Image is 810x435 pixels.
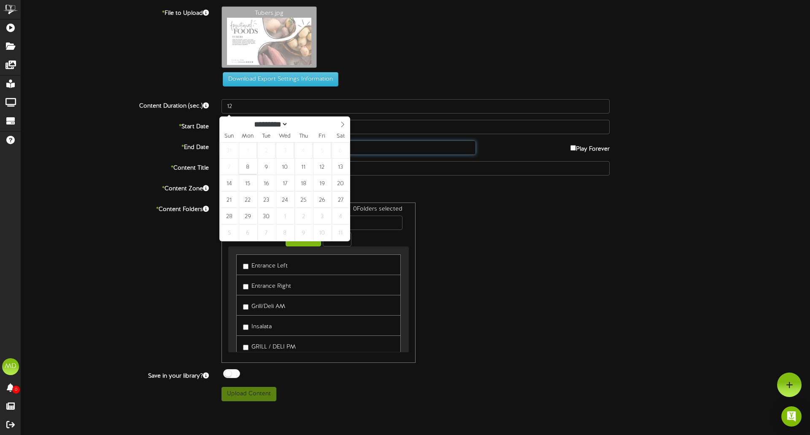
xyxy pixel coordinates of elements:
input: Title of this Content [221,161,610,176]
span: October 10, 2025 [313,224,331,241]
span: September 23, 2025 [257,192,275,208]
input: Entrance Right [243,284,248,289]
span: September 26, 2025 [313,192,331,208]
span: September 29, 2025 [239,208,257,224]
span: September 19, 2025 [313,175,331,192]
label: Content Folders [15,203,215,214]
input: Grill/Deli AM [243,304,248,310]
input: Entrance Left [243,264,248,269]
button: Upload Content [221,387,276,401]
div: Open Intercom Messenger [781,406,802,427]
a: Download Export Settings Information [219,76,338,83]
span: September 7, 2025 [220,159,238,175]
input: Insalata [243,324,248,330]
span: Thu [294,134,313,139]
button: Download Export Settings Information [223,72,338,86]
span: September 11, 2025 [294,159,313,175]
span: October 11, 2025 [332,224,350,241]
span: September 16, 2025 [257,175,275,192]
label: Entrance Left [243,259,288,270]
label: File to Upload [15,6,215,18]
label: Content Duration (sec.) [15,99,215,111]
span: Sun [220,134,238,139]
span: September 1, 2025 [239,142,257,159]
span: September 17, 2025 [276,175,294,192]
span: September 28, 2025 [220,208,238,224]
input: GRILL / DELI PM [243,345,248,350]
span: September 9, 2025 [257,159,275,175]
span: September 20, 2025 [332,175,350,192]
span: September 5, 2025 [313,142,331,159]
span: September 22, 2025 [239,192,257,208]
span: Fri [313,134,331,139]
label: Start Date [15,120,215,131]
span: September 21, 2025 [220,192,238,208]
span: September 14, 2025 [220,175,238,192]
span: October 4, 2025 [332,208,350,224]
span: September 27, 2025 [332,192,350,208]
span: Mon [238,134,257,139]
span: September 13, 2025 [332,159,350,175]
span: October 6, 2025 [239,224,257,241]
span: September 25, 2025 [294,192,313,208]
span: October 7, 2025 [257,224,275,241]
label: Play Forever [570,140,610,154]
span: September 30, 2025 [257,208,275,224]
span: September 24, 2025 [276,192,294,208]
label: GRILL / DELI PM [243,340,296,351]
label: Grill/Deli AM [243,300,285,311]
label: Save in your library? [15,369,215,381]
span: September 15, 2025 [239,175,257,192]
span: Sat [331,134,350,139]
span: October 2, 2025 [294,208,313,224]
label: Content Title [15,161,215,173]
label: End Date [15,140,215,152]
span: September 18, 2025 [294,175,313,192]
input: Year [288,120,319,129]
span: September 2, 2025 [257,142,275,159]
span: Wed [275,134,294,139]
span: August 31, 2025 [220,142,238,159]
span: September 4, 2025 [294,142,313,159]
span: October 3, 2025 [313,208,331,224]
label: Content Zone [15,182,215,193]
span: September 3, 2025 [276,142,294,159]
span: September 8, 2025 [239,159,257,175]
span: September 6, 2025 [332,142,350,159]
span: October 1, 2025 [276,208,294,224]
label: Insalata [243,320,272,331]
span: October 5, 2025 [220,224,238,241]
span: Tue [257,134,275,139]
span: 0 [12,386,20,394]
span: September 10, 2025 [276,159,294,175]
div: MD [2,358,19,375]
label: Entrance Right [243,279,291,291]
span: October 9, 2025 [294,224,313,241]
span: October 8, 2025 [276,224,294,241]
span: September 12, 2025 [313,159,331,175]
input: Play Forever [570,145,576,151]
